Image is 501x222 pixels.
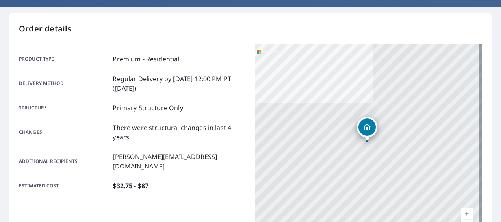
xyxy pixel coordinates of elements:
[113,181,148,191] p: $32.75 - $87
[19,181,109,191] p: Estimated cost
[113,152,246,171] p: [PERSON_NAME][EMAIL_ADDRESS][DOMAIN_NAME]
[19,54,109,64] p: Product type
[19,152,109,171] p: Additional recipients
[113,103,183,113] p: Primary Structure Only
[461,208,473,220] a: Current Level 17, Zoom In
[357,117,377,141] div: Dropped pin, building 1, Residential property, 12 Bay Rd Revere, MA 02151
[113,54,179,64] p: Premium - Residential
[113,74,246,93] p: Regular Delivery by [DATE] 12:00 PM PT ([DATE])
[19,123,109,142] p: Changes
[19,103,109,113] p: Structure
[19,74,109,93] p: Delivery method
[113,123,246,142] p: There were structural changes in last 4 years
[19,23,482,35] p: Order details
